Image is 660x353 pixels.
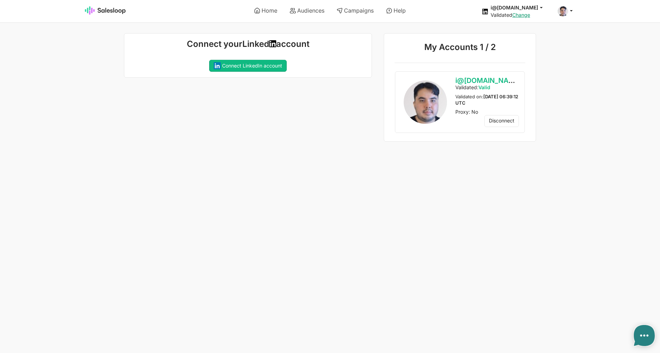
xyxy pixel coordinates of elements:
[214,62,221,69] img: linkedin-square-logo.svg
[491,4,549,11] button: i@[DOMAIN_NAME]
[209,60,287,72] a: Connect LinkedIn account
[332,5,379,16] a: Campaigns
[455,109,519,115] p: Proxy: No
[478,84,490,90] span: Valid
[512,12,530,18] a: Change
[491,12,549,18] div: Validated
[455,84,519,91] p: Validated:
[285,5,329,16] a: Audiences
[249,5,282,16] a: Home
[455,76,521,85] span: i@[DOMAIN_NAME]
[404,80,447,124] img: Profile Image
[484,115,519,127] a: Disconnect
[455,94,518,106] strong: [DATE] 06:39:12 UTC
[242,39,269,49] strong: Linked
[85,6,126,15] img: Salesloop
[381,5,411,16] a: Help
[395,42,525,55] p: My Accounts 1 / 2
[455,94,518,106] small: Validated on:
[130,39,366,49] h1: Connect your account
